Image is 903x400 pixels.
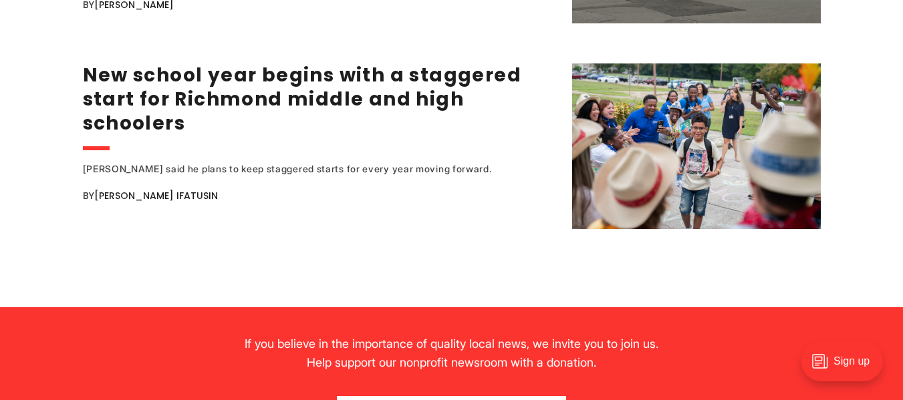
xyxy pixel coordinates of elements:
div: By [83,188,555,204]
div: [PERSON_NAME] said he plans to keep staggered starts for every year moving forward. [83,161,517,177]
div: If you believe in the importance of quality local news, we invite you to join us. Help support ou... [235,335,669,372]
iframe: portal-trigger [790,335,903,400]
a: [PERSON_NAME] Ifatusin [94,189,218,202]
a: New school year begins with a staggered start for Richmond middle and high schoolers [83,62,522,136]
img: New school year begins with a staggered start for Richmond middle and high schoolers [572,63,821,229]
